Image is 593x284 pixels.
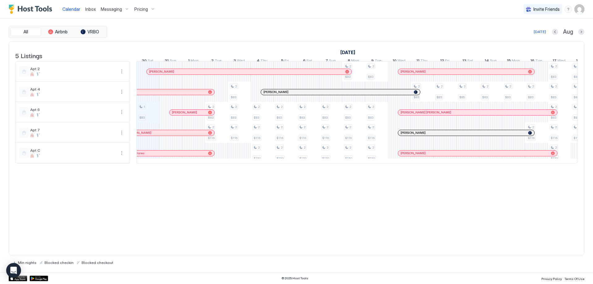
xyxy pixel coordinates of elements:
span: Thu [420,58,427,65]
span: Apt 6 [30,107,116,112]
span: [PERSON_NAME] [PERSON_NAME] [401,110,451,114]
a: September 5, 2025 [280,57,290,66]
span: $83 [551,95,556,99]
a: September 17, 2025 [551,57,567,66]
button: More options [118,68,125,75]
a: Privacy Policy [541,275,562,282]
span: 2 [418,84,420,88]
span: 2 [555,125,557,129]
a: September 1, 2025 [339,48,357,57]
span: 5 Listings [15,51,42,60]
span: [PERSON_NAME] [263,90,288,94]
span: 2 [532,125,534,129]
a: September 8, 2025 [346,57,361,66]
span: 2 [372,146,374,150]
span: Invite Friends [533,6,560,12]
span: 2 [532,84,534,88]
span: $83 [551,116,556,120]
span: [PERSON_NAME] [126,131,151,135]
span: 2 [281,125,283,129]
a: September 12, 2025 [439,57,451,66]
span: Sun [329,58,336,65]
span: $83 [414,95,419,99]
span: Pricing [134,6,148,12]
span: Messaging [101,6,122,12]
span: $130 [551,156,558,160]
span: 10 [393,58,397,65]
a: September 13, 2025 [461,57,475,66]
span: 2 [555,105,557,109]
span: 2 [326,105,328,109]
span: $83 [345,116,351,120]
span: $116 [345,136,352,140]
span: 2 [349,146,351,150]
span: Apt C [30,148,116,153]
span: [PERSON_NAME] [149,70,174,74]
span: $116 [574,136,580,140]
span: VRBO [87,29,99,35]
span: $116 [322,136,329,140]
span: 2 [211,58,214,65]
span: $130 [276,156,284,160]
span: $83 [482,95,488,99]
span: 2 [235,125,237,129]
span: Mon [512,58,520,65]
span: $83 [345,75,351,79]
span: $116 [208,136,215,140]
a: August 30, 2025 [140,57,155,66]
a: September 6, 2025 [301,57,314,66]
span: $83 [276,116,282,120]
span: $130 [254,156,261,160]
span: Sat [306,58,312,65]
button: Airbnb [42,28,73,36]
span: 6 [303,58,305,65]
span: 2 [304,125,305,129]
span: $83 [139,116,145,120]
div: menu [118,68,125,75]
span: 2 [349,125,351,129]
span: 2 [304,105,305,109]
span: Wed [237,58,245,65]
span: 2 [555,84,557,88]
span: Wed [557,58,566,65]
span: 18 [576,58,580,65]
span: 2 [372,125,374,129]
span: 12 [440,58,444,65]
span: Fri [445,58,449,65]
span: 16 [530,58,534,65]
span: 2 [509,84,511,88]
span: 15 [507,58,511,65]
span: $83 [299,116,305,120]
span: Blocked checkout [82,260,113,265]
span: 2 [258,125,260,129]
span: 2 [349,64,351,68]
span: 2 [441,84,443,88]
span: Mon [351,58,359,65]
div: Open Intercom Messenger [6,263,21,278]
span: $116 [231,136,238,140]
a: September 11, 2025 [415,57,429,66]
span: Privacy Policy [541,277,562,281]
span: Fri [284,58,289,65]
span: 2 [349,105,351,109]
span: 2 [235,105,237,109]
span: 14 [485,58,489,65]
span: 2 [326,125,328,129]
span: 2 [281,146,283,150]
span: Sat [148,58,154,65]
span: $116 [254,136,260,140]
span: Mon [191,58,199,65]
span: $83 [254,116,259,120]
span: [PERSON_NAME] [401,131,426,135]
span: $83 [368,116,373,120]
span: Wed [397,58,406,65]
a: September 3, 2025 [232,57,246,66]
span: $83 [574,116,579,120]
a: App Store [9,276,27,281]
div: [DATE] [534,29,546,35]
span: Calendar [62,6,80,12]
span: $130 [368,156,375,160]
span: $85 [459,95,465,99]
button: More options [118,129,125,136]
